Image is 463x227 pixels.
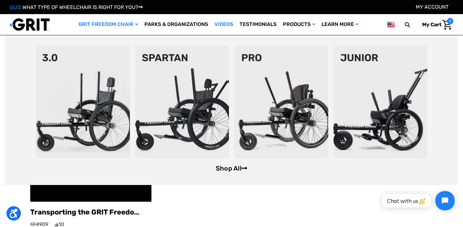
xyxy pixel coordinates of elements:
[375,186,460,216] iframe: Tidio Chat
[234,46,328,158] img: pro-chair.png
[333,46,428,158] img: junior-chair.png
[141,14,211,35] a: Parks & Organizations
[10,4,143,10] a: QUIZ:WHAT TYPE OF WHEELCHAIR IS RIGHT FOR YOU?
[447,18,453,24] span: 0
[75,14,141,35] a: GRIT Freedom Chair
[442,20,452,30] img: Cart
[408,18,417,31] input: Search
[216,164,247,172] a: Shop All
[135,46,229,158] img: spartan2.png
[422,21,441,28] span: My Cart
[417,18,453,31] a: Cart with 0 items
[387,21,395,29] img: us.png
[10,18,50,31] img: GRIT All-Terrain Wheelchair and Mobility Equipment
[416,4,449,10] a: Account
[36,46,130,158] img: 3point0.png
[318,14,362,35] a: Learn More
[10,4,23,10] span: QUIZ:
[30,207,151,217] p: Transporting the GRIT Freedom Chair in a Toyota Corolla
[280,14,318,35] a: Products
[236,14,280,35] a: Testimonials
[211,14,236,35] a: Videos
